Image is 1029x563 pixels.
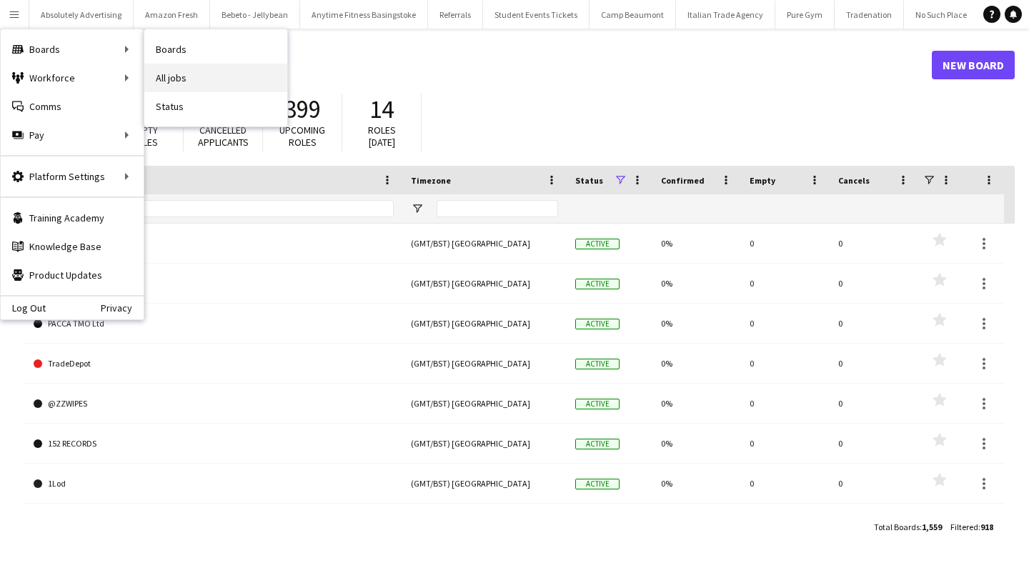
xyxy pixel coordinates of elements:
[402,224,567,263] div: (GMT/BST) [GEOGRAPHIC_DATA]
[369,94,394,125] span: 14
[279,124,325,149] span: Upcoming roles
[741,504,830,543] div: 0
[402,304,567,343] div: (GMT/BST) [GEOGRAPHIC_DATA]
[652,304,741,343] div: 0%
[830,384,918,423] div: 0
[34,424,394,464] a: 152 RECORDS
[34,464,394,504] a: 1Lod
[575,239,620,249] span: Active
[402,504,567,543] div: (GMT/BST) [GEOGRAPHIC_DATA]
[411,175,451,186] span: Timezone
[775,1,835,29] button: Pure Gym
[676,1,775,29] button: Italian Trade Agency
[575,279,620,289] span: Active
[932,51,1015,79] a: New Board
[144,64,287,92] a: All jobs
[25,54,932,76] h1: Boards
[830,424,918,463] div: 0
[661,175,705,186] span: Confirmed
[284,94,321,125] span: 399
[575,359,620,369] span: Active
[402,264,567,303] div: (GMT/BST) [GEOGRAPHIC_DATA]
[1,64,144,92] div: Workforce
[830,344,918,383] div: 0
[1,204,144,232] a: Training Academy
[144,92,287,121] a: Status
[29,1,134,29] button: Absolutely Advertising
[652,384,741,423] div: 0%
[750,175,775,186] span: Empty
[1,162,144,191] div: Platform Settings
[34,384,394,424] a: @ZZWIPES
[575,439,620,449] span: Active
[904,1,979,29] button: No Such Place
[741,464,830,503] div: 0
[402,424,567,463] div: (GMT/BST) [GEOGRAPHIC_DATA]
[198,124,249,149] span: Cancelled applicants
[402,344,567,383] div: (GMT/BST) [GEOGRAPHIC_DATA]
[922,522,942,532] span: 1,559
[210,1,300,29] button: Bebeto - Jellybean
[1,261,144,289] a: Product Updates
[741,264,830,303] div: 0
[874,522,920,532] span: Total Boards
[402,464,567,503] div: (GMT/BST) [GEOGRAPHIC_DATA]
[830,264,918,303] div: 0
[134,1,210,29] button: Amazon Fresh
[830,464,918,503] div: 0
[741,424,830,463] div: 0
[575,319,620,329] span: Active
[144,35,287,64] a: Boards
[652,504,741,543] div: 0%
[652,424,741,463] div: 0%
[34,304,394,344] a: PACCA TMO Ltd
[652,224,741,263] div: 0%
[368,124,396,149] span: Roles [DATE]
[652,264,741,303] div: 0%
[34,504,394,544] a: 22 Impact
[590,1,676,29] button: Camp Beaumont
[830,504,918,543] div: 0
[741,304,830,343] div: 0
[838,175,870,186] span: Cancels
[437,200,558,217] input: Timezone Filter Input
[483,1,590,29] button: Student Events Tickets
[830,224,918,263] div: 0
[652,344,741,383] div: 0%
[1,35,144,64] div: Boards
[59,200,394,217] input: Board name Filter Input
[402,384,567,423] div: (GMT/BST) [GEOGRAPHIC_DATA]
[741,224,830,263] div: 0
[874,513,942,541] div: :
[1,232,144,261] a: Knowledge Base
[1,92,144,121] a: Comms
[411,202,424,215] button: Open Filter Menu
[1,121,144,149] div: Pay
[300,1,428,29] button: Anytime Fitness Basingstoke
[950,513,993,541] div: :
[34,344,394,384] a: TradeDepot
[835,1,904,29] button: Tradenation
[428,1,483,29] button: Referrals
[950,522,978,532] span: Filtered
[101,302,144,314] a: Privacy
[575,175,603,186] span: Status
[980,522,993,532] span: 918
[1,302,46,314] a: Log Out
[830,304,918,343] div: 0
[652,464,741,503] div: 0%
[741,344,830,383] div: 0
[575,399,620,409] span: Active
[34,264,394,304] a: Ad Clients
[741,384,830,423] div: 0
[575,479,620,489] span: Active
